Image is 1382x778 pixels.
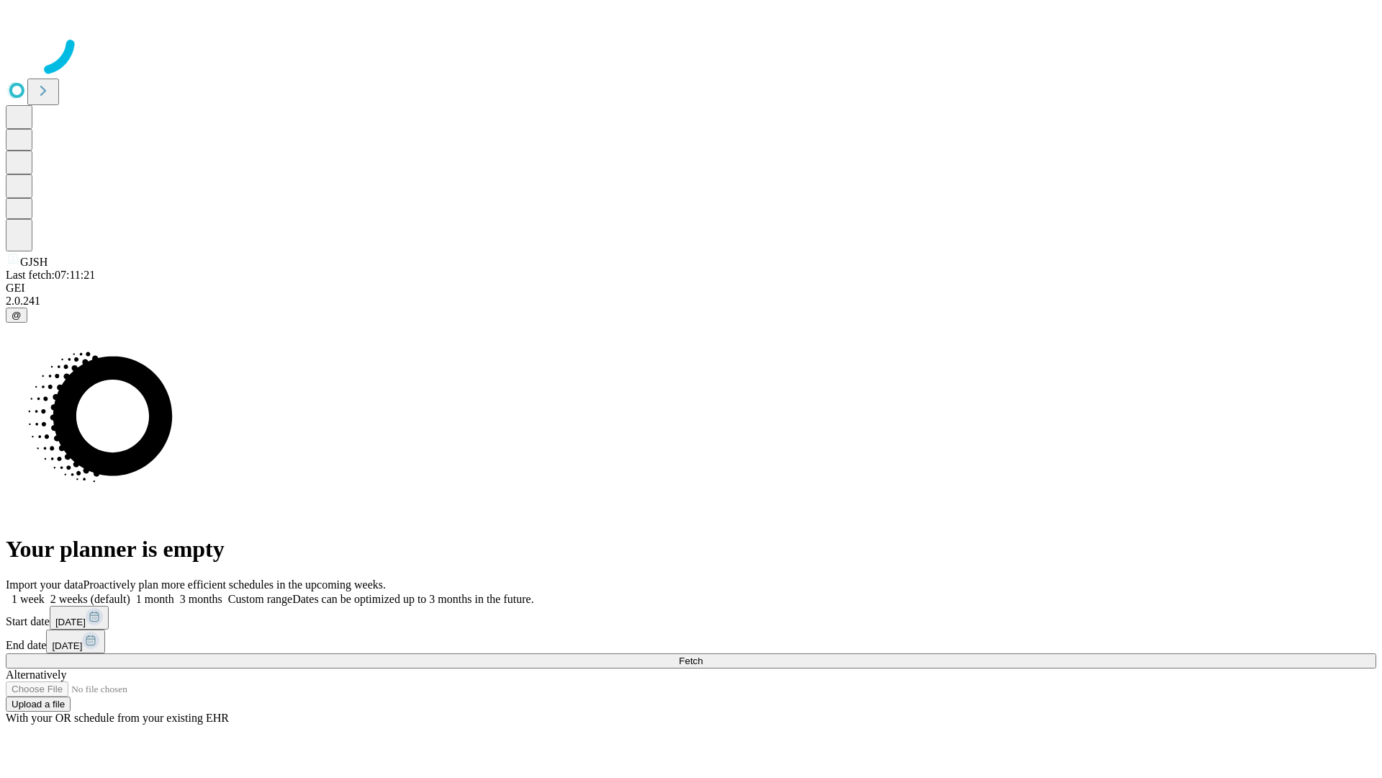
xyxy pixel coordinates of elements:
[50,606,109,630] button: [DATE]
[6,653,1376,669] button: Fetch
[83,578,386,591] span: Proactively plan more efficient schedules in the upcoming weeks.
[6,712,229,724] span: With your OR schedule from your existing EHR
[50,593,130,605] span: 2 weeks (default)
[6,282,1376,295] div: GEI
[6,269,95,281] span: Last fetch: 07:11:21
[6,308,27,323] button: @
[6,669,66,681] span: Alternatively
[292,593,533,605] span: Dates can be optimized up to 3 months in the future.
[6,536,1376,563] h1: Your planner is empty
[228,593,292,605] span: Custom range
[52,640,82,651] span: [DATE]
[679,656,703,666] span: Fetch
[46,630,105,653] button: [DATE]
[6,578,83,591] span: Import your data
[6,630,1376,653] div: End date
[180,593,222,605] span: 3 months
[6,295,1376,308] div: 2.0.241
[55,617,86,627] span: [DATE]
[136,593,174,605] span: 1 month
[6,697,71,712] button: Upload a file
[12,310,22,321] span: @
[20,256,48,268] span: GJSH
[6,606,1376,630] div: Start date
[12,593,45,605] span: 1 week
